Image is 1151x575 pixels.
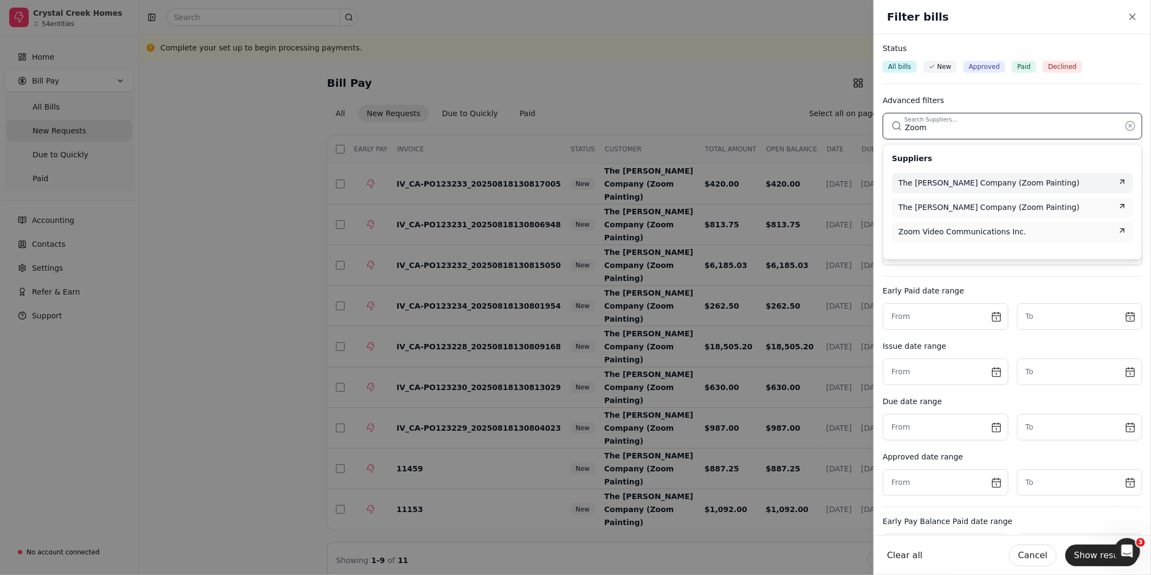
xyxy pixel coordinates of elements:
button: All bills [883,61,917,73]
div: Early Paid date range [883,285,1142,297]
button: To [1017,534,1143,560]
label: To [1026,366,1034,378]
div: Status [883,43,1142,54]
button: Cancel [1009,545,1057,566]
label: From [891,311,910,322]
h2: Filter bills [887,9,949,25]
button: From [883,469,1008,496]
span: All bills [888,62,911,72]
label: From [891,477,910,488]
button: To [1017,359,1143,385]
div: Approved date range [883,451,1142,463]
span: 3 [1136,538,1145,547]
label: To [1026,477,1034,488]
label: To [1026,421,1034,433]
button: From [883,303,1008,330]
button: New [923,61,957,73]
button: Declined [1043,61,1082,73]
button: Approved [964,61,1006,73]
span: Approved [969,62,1000,72]
button: Paid [1012,61,1036,73]
label: From [891,366,910,378]
button: From [883,359,1008,385]
label: From [891,421,910,433]
span: New [937,62,952,72]
button: To [1017,469,1143,496]
button: From [883,414,1008,440]
div: Advanced filters [883,95,1142,106]
div: Early Pay Balance Paid date range [883,516,1142,527]
span: The [PERSON_NAME] Company (Zoom Painting) [898,202,1079,213]
iframe: Intercom live chat [1114,538,1140,564]
button: To [1017,414,1143,440]
button: To [1017,303,1143,330]
span: Paid [1017,62,1031,72]
div: Due date range [883,396,1142,407]
span: Zoom Video Communications Inc. [898,226,1026,238]
h2: Suppliers [892,153,932,164]
span: Declined [1048,62,1077,72]
div: Issue date range [883,341,1142,352]
button: Show results [1065,545,1138,566]
button: From [883,534,1008,560]
button: Clear all [887,545,923,566]
span: The [PERSON_NAME] Company (Zoom Painting) [898,177,1079,189]
label: To [1026,311,1034,322]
